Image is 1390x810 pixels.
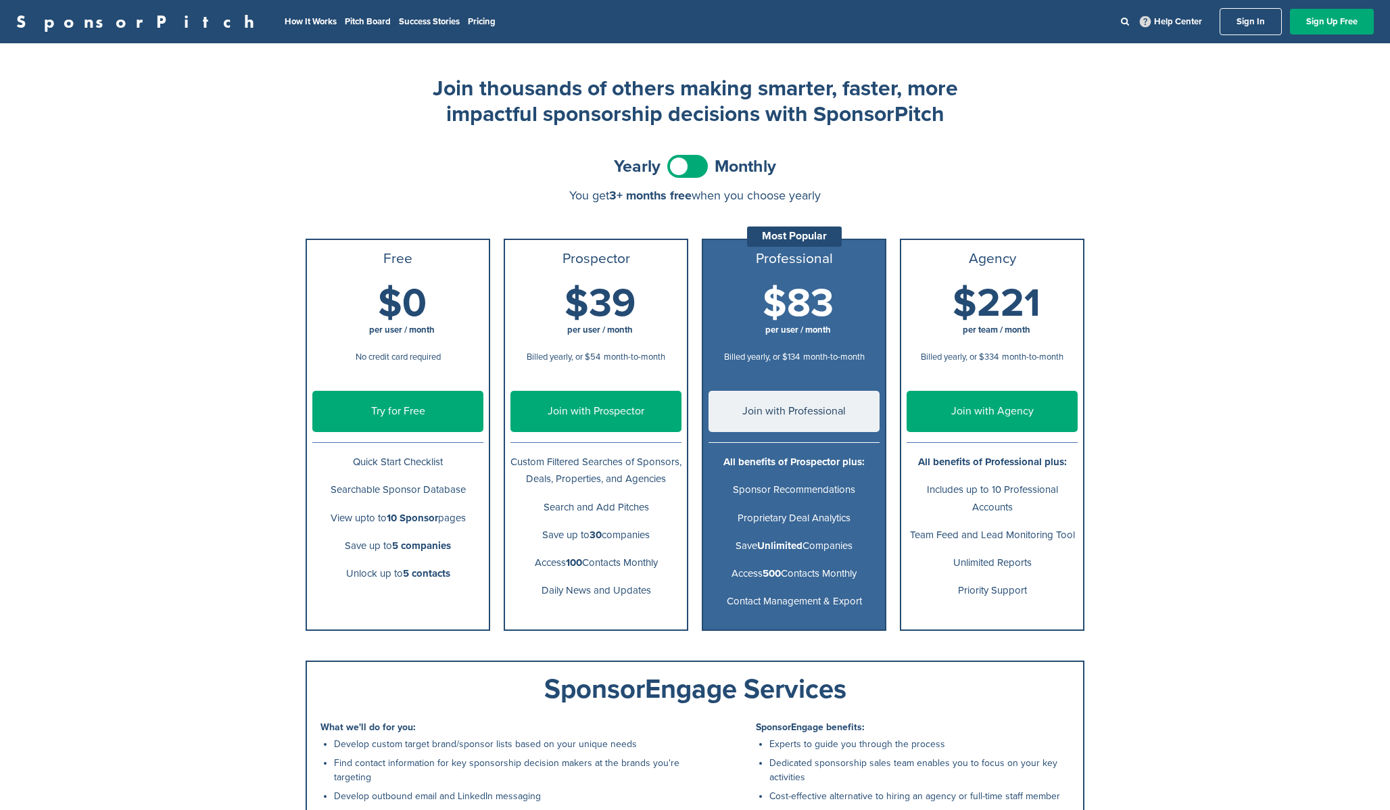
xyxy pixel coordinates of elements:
[747,227,842,247] div: Most Popular
[312,565,483,582] p: Unlock up to
[921,352,999,362] span: Billed yearly, or $334
[334,756,688,784] li: Find contact information for key sponsorship decision makers at the brands you're targeting
[709,593,880,610] p: Contact Management & Export
[510,527,681,544] p: Save up to companies
[312,391,483,432] a: Try for Free
[387,512,438,524] b: 10 Sponsor
[369,325,435,335] span: per user / month
[378,280,427,327] span: $0
[527,352,600,362] span: Billed yearly, or $54
[510,554,681,571] p: Access Contacts Monthly
[763,280,834,327] span: $83
[907,554,1078,571] p: Unlimited Reports
[765,325,831,335] span: per user / month
[709,565,880,582] p: Access Contacts Monthly
[1137,14,1205,30] a: Help Center
[918,456,1067,468] b: All benefits of Professional plus:
[709,251,880,267] h3: Professional
[345,16,391,27] a: Pitch Board
[510,251,681,267] h3: Prospector
[723,456,865,468] b: All benefits of Prospector plus:
[907,391,1078,432] a: Join with Agency
[320,721,416,733] b: What we'll do for you:
[609,188,692,203] span: 3+ months free
[590,529,602,541] b: 30
[907,481,1078,515] p: Includes up to 10 Professional Accounts
[803,352,865,362] span: month-to-month
[306,189,1084,202] div: You get when you choose yearly
[356,352,441,362] span: No credit card required
[769,737,1070,751] li: Experts to guide you through the process
[709,538,880,554] p: Save Companies
[312,251,483,267] h3: Free
[425,76,965,128] h2: Join thousands of others making smarter, faster, more impactful sponsorship decisions with Sponso...
[334,789,688,803] li: Develop outbound email and LinkedIn messaging
[565,280,636,327] span: $39
[953,280,1040,327] span: $221
[769,789,1070,803] li: Cost-effective alternative to hiring an agency or full-time staff member
[468,16,496,27] a: Pricing
[567,325,633,335] span: per user / month
[757,540,802,552] b: Unlimited
[709,391,880,432] a: Join with Professional
[769,756,1070,784] li: Dedicated sponsorship sales team enables you to focus on your key activities
[1220,8,1282,35] a: Sign In
[963,325,1030,335] span: per team / month
[907,582,1078,599] p: Priority Support
[614,158,661,175] span: Yearly
[510,499,681,516] p: Search and Add Pitches
[756,721,865,733] b: SponsorEngage benefits:
[1002,352,1063,362] span: month-to-month
[566,556,582,569] b: 100
[604,352,665,362] span: month-to-month
[510,454,681,487] p: Custom Filtered Searches of Sponsors, Deals, Properties, and Agencies
[312,538,483,554] p: Save up to
[312,481,483,498] p: Searchable Sponsor Database
[334,737,688,751] li: Develop custom target brand/sponsor lists based on your unique needs
[709,481,880,498] p: Sponsor Recommendations
[724,352,800,362] span: Billed yearly, or $134
[1290,9,1374,34] a: Sign Up Free
[16,13,263,30] a: SponsorPitch
[715,158,776,175] span: Monthly
[907,251,1078,267] h3: Agency
[312,510,483,527] p: View upto to pages
[285,16,337,27] a: How It Works
[510,582,681,599] p: Daily News and Updates
[510,391,681,432] a: Join with Prospector
[709,510,880,527] p: Proprietary Deal Analytics
[399,16,460,27] a: Success Stories
[763,567,781,579] b: 500
[907,527,1078,544] p: Team Feed and Lead Monitoring Tool
[403,567,450,579] b: 5 contacts
[320,675,1070,702] div: SponsorEngage Services
[392,540,451,552] b: 5 companies
[312,454,483,471] p: Quick Start Checklist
